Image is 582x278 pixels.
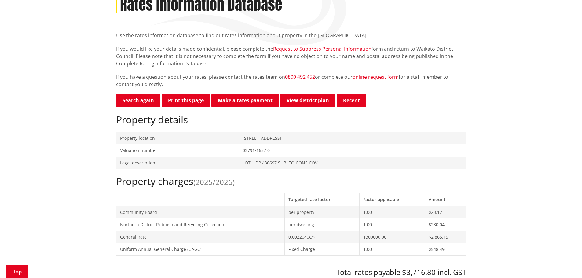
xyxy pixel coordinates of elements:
[280,94,335,107] a: View district plan
[284,231,360,243] td: 0.0022040c/$
[425,193,466,206] th: Amount
[116,231,284,243] td: General Rate
[116,206,284,218] td: Community Board
[360,206,425,218] td: 1.00
[116,268,466,277] h3: Total rates payable $3,716.80 incl. GST
[116,243,284,256] td: Uniform Annual General Charge (UAGC)
[425,243,466,256] td: $548.49
[116,73,466,88] p: If you have a question about your rates, please contact the rates team on or complete our for a s...
[116,45,466,67] p: If you would like your details made confidential, please complete the form and return to Waikato ...
[360,193,425,206] th: Factor applicable
[116,132,239,144] td: Property location
[116,157,239,169] td: Legal description
[425,231,466,243] td: $2,865.15
[239,144,466,157] td: 03791/165.10
[211,94,279,107] a: Make a rates payment
[425,206,466,218] td: $23.12
[284,193,360,206] th: Targeted rate factor
[116,144,239,157] td: Valuation number
[353,74,399,80] a: online request form
[239,132,466,144] td: [STREET_ADDRESS]
[116,32,466,39] p: Use the rates information database to find out rates information about property in the [GEOGRAPHI...
[284,243,360,256] td: Fixed Charge
[284,218,360,231] td: per dwelling
[6,265,28,278] a: Top
[360,243,425,256] td: 1.00
[360,231,425,243] td: 1300000.00
[285,74,315,80] a: 0800 492 452
[239,157,466,169] td: LOT 1 DP 430697 SUBJ TO CONS COV
[193,177,235,187] span: (2025/2026)
[425,218,466,231] td: $280.04
[116,218,284,231] td: Northern District Rubbish and Recycling Collection
[337,94,366,107] button: Recent
[360,218,425,231] td: 1.00
[116,175,466,187] h2: Property charges
[162,94,210,107] button: Print this page
[284,206,360,218] td: per property
[273,45,372,52] a: Request to Suppress Personal Information
[116,114,466,125] h2: Property details
[116,94,160,107] a: Search again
